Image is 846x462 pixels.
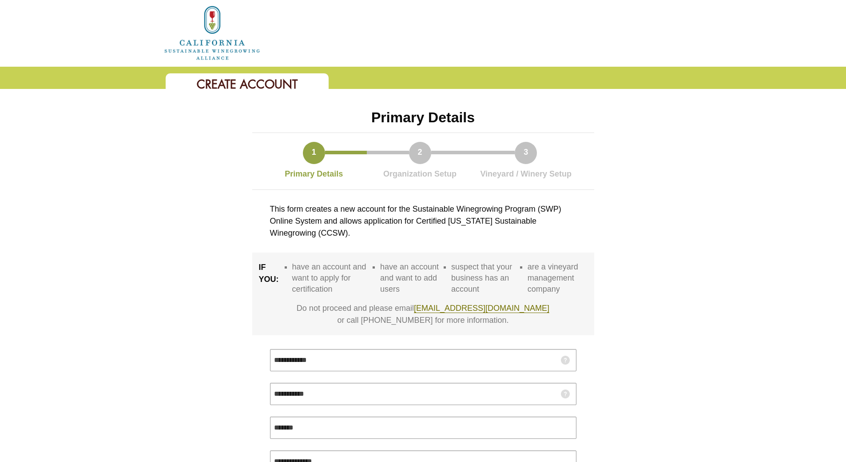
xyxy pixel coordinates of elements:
div: Organization Setup [367,164,473,180]
div: This form creates a new account for the Sustainable Winegrowing Program (SWP) Online System and a... [270,203,576,239]
a: 1 Primary Details [261,142,367,180]
li: have an account and want to add users [380,261,442,295]
span: Create Account [197,76,298,92]
li: are a vineyard management company [528,261,588,295]
div: IF YOU: [259,261,283,302]
div: 3 [515,142,537,164]
a: 3 Vineyard / Winery Setup [473,142,579,180]
div: Vineyard / Winery Setup [473,164,579,180]
a: [EMAIL_ADDRESS][DOMAIN_NAME] [414,304,549,313]
div: 1 [303,142,325,164]
img: logo_cswa2x.png [163,4,261,61]
li: suspect that your business has an account [451,261,519,295]
a: 2 Organization Setup [367,142,473,180]
span: Primary Details [371,109,475,125]
li: have an account and want to apply for certification [292,261,371,295]
div: 2 [409,142,431,164]
a: Home [163,28,261,36]
div: Primary Details [261,164,367,180]
div: Do not proceed and please email or call [PHONE_NUMBER] for more information. [266,302,581,326]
